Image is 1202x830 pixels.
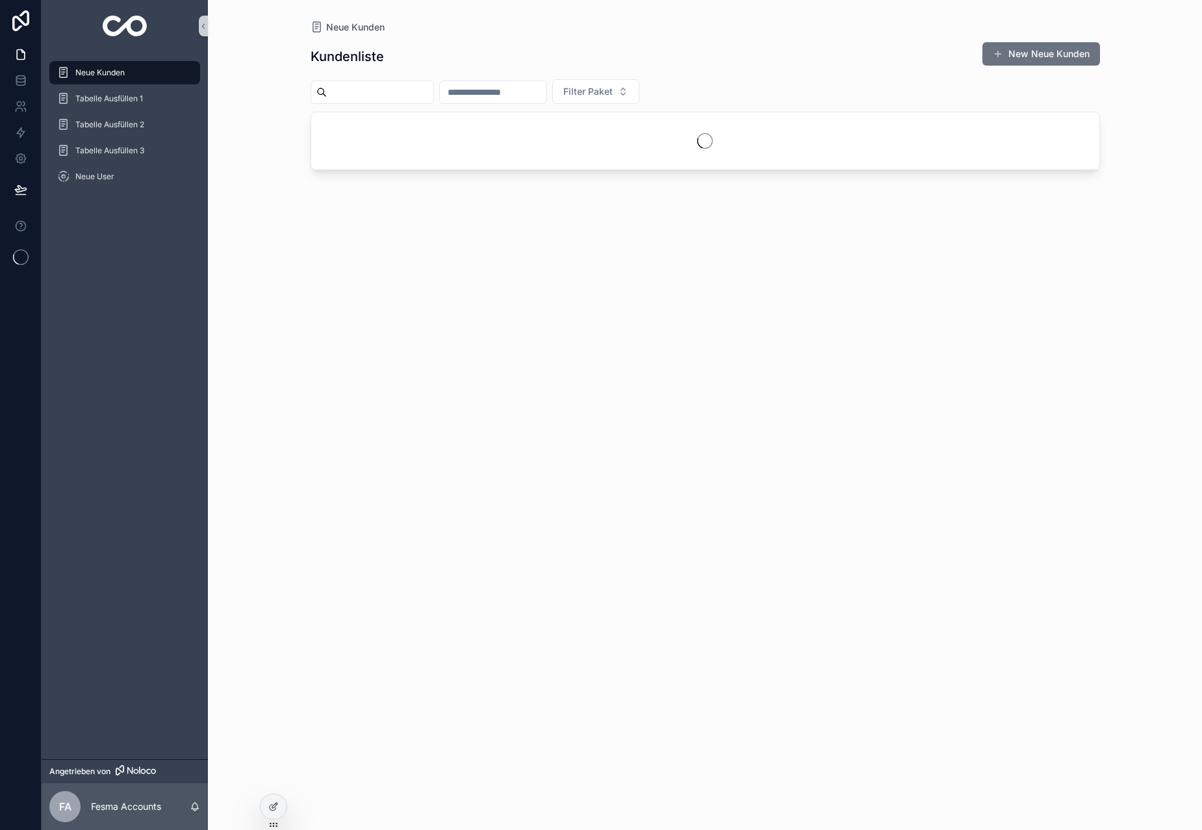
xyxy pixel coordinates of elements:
[91,800,161,813] p: Fesma Accounts
[75,171,114,182] span: Neue User
[311,47,384,66] h1: Kundenliste
[49,139,200,162] a: Tabelle Ausfüllen 3
[326,21,385,34] span: Neue Kunden
[49,766,110,776] font: Angetrieben von
[75,68,125,78] span: Neue Kunden
[49,165,200,188] a: Neue User
[75,94,143,104] span: Tabelle Ausfüllen 1
[49,61,200,84] a: Neue Kunden
[103,16,147,36] img: App-Logo
[75,145,144,156] span: Tabelle Ausfüllen 3
[563,85,613,98] span: Filter Paket
[982,42,1100,66] button: New Neue Kunden
[59,799,71,814] span: FA
[552,79,639,104] button: Select Button
[311,21,385,34] a: Neue Kunden
[75,119,144,130] span: Tabelle Ausfüllen 2
[49,87,200,110] a: Tabelle Ausfüllen 1
[42,52,208,205] div: scrollbarer Inhalt
[49,113,200,136] a: Tabelle Ausfüllen 2
[42,759,208,783] a: Angetrieben von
